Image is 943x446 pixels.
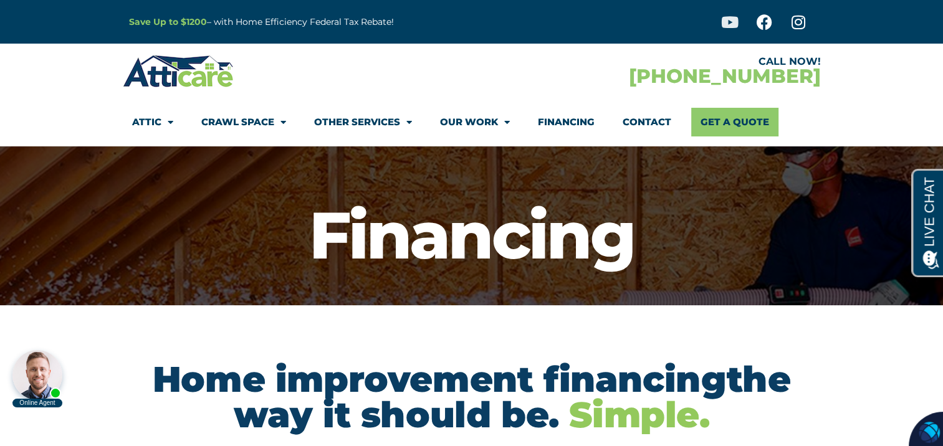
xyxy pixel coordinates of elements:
nav: Menu [132,108,811,136]
div: CALL NOW! [472,57,821,67]
span: Opens a chat window [31,10,100,26]
a: Other Services [314,108,412,136]
a: Financing [538,108,595,136]
h2: Home improvement financing [129,361,815,432]
h1: Financing [6,202,937,268]
a: Our Work [440,108,510,136]
iframe: Chat Invitation [6,315,206,409]
a: Save Up to $1200 [129,16,207,27]
a: Attic [132,108,173,136]
span: it should be. [323,393,559,436]
p: – with Home Efficiency Federal Tax Rebate! [129,15,533,29]
a: Crawl Space [201,108,286,136]
a: Contact [623,108,671,136]
span: the way [233,358,790,436]
span: Simple. [569,393,709,436]
a: Get A Quote [691,108,778,136]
